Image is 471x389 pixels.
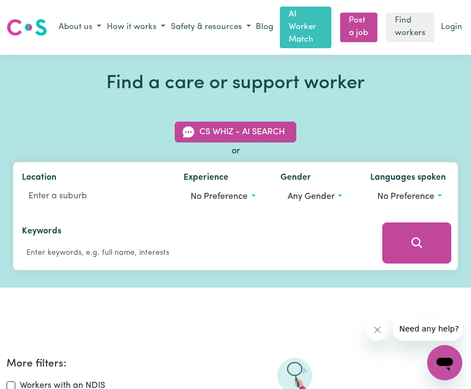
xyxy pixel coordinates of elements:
h1: Find a care or support worker [13,72,458,95]
label: Gender [280,171,311,186]
iframe: Button to launch messaging window [427,345,462,380]
img: Careseekers logo [7,18,47,37]
label: Location [22,171,56,186]
button: Search [382,222,451,264]
button: Worker language preferences [370,186,449,207]
span: Any gender [288,192,335,201]
button: About us [56,19,104,37]
iframe: Close message [366,319,388,341]
h2: More filters: [7,358,111,370]
button: Worker experience options [183,186,262,207]
a: Post a job [340,13,377,42]
label: Experience [183,171,228,186]
iframe: Message from company [393,317,462,341]
input: Enter keywords, e.g. full name, interests [22,244,367,261]
button: CS Whiz - AI Search [175,122,296,142]
button: How it works [104,19,168,37]
div: or [13,145,458,158]
span: No preference [377,192,434,201]
a: AI Worker Match [280,7,331,48]
input: Enter a suburb [22,186,166,206]
button: Safety & resources [168,19,254,37]
a: Blog [254,19,275,36]
a: Careseekers logo [7,15,47,40]
label: Keywords [22,225,61,240]
span: No preference [191,192,248,201]
a: Find workers [386,13,434,42]
label: Languages spoken [370,171,446,186]
button: Worker gender preference [280,186,353,207]
a: Login [439,19,464,36]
